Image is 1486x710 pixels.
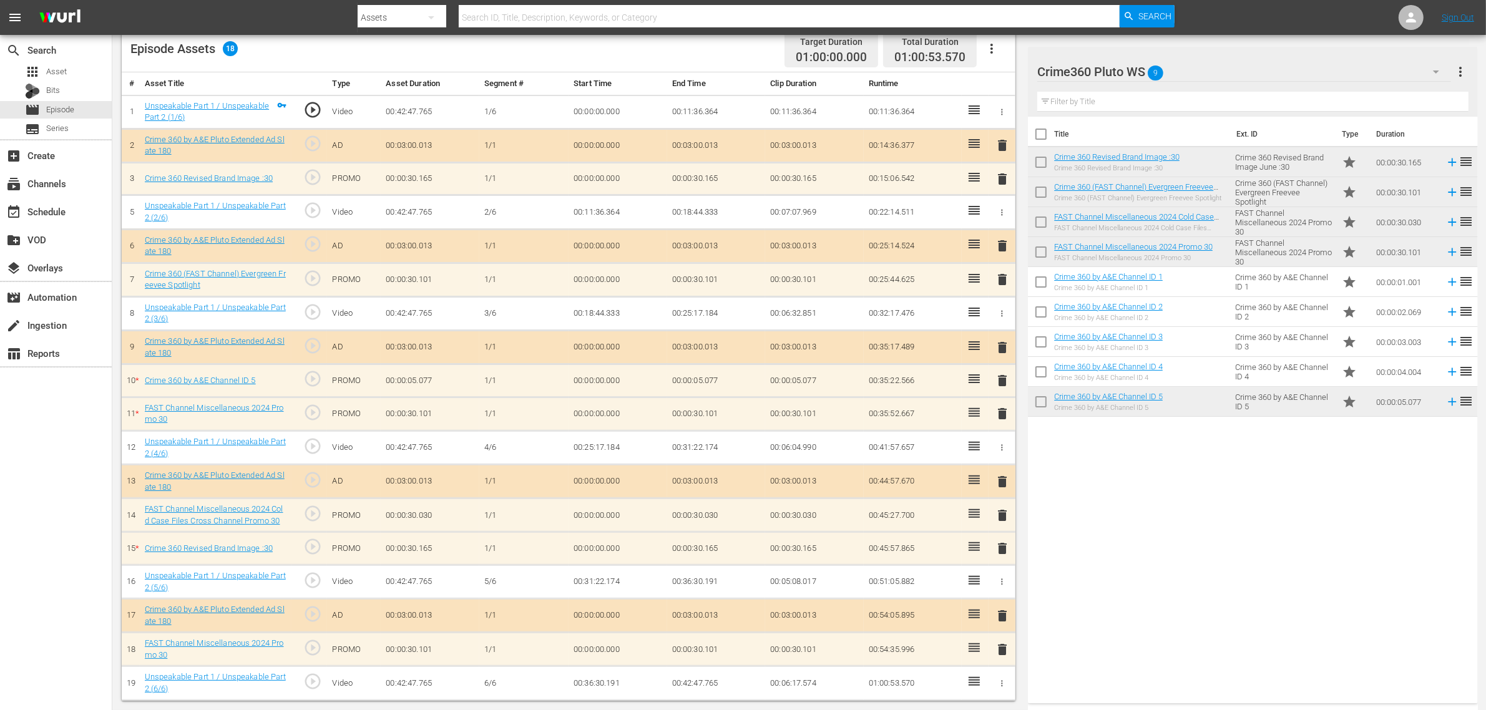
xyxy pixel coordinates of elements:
[303,201,322,220] span: play_circle_outline
[25,102,40,117] span: Episode
[1231,327,1337,357] td: Crime 360 by A&E Channel ID 3
[1372,297,1440,327] td: 00:00:02.069
[25,84,40,99] div: Bits
[303,168,322,187] span: play_circle_outline
[1445,215,1459,229] svg: Add to Episode
[667,162,766,195] td: 00:00:30.165
[145,605,285,626] a: Crime 360 by A&E Pluto Extended Ad Slate 180
[122,599,140,633] td: 17
[479,162,569,195] td: 1/1
[864,296,962,330] td: 00:32:17.476
[46,84,60,97] span: Bits
[1054,362,1163,371] a: Crime 360 by A&E Channel ID 4
[46,122,69,135] span: Series
[479,397,569,430] td: 1/1
[995,238,1010,253] span: delete
[479,129,569,162] td: 1/1
[25,122,40,137] span: Series
[1459,274,1474,289] span: reorder
[145,269,286,290] a: Crime 360 (FAST Channel) Evergreen Freevee Spotlight
[1372,327,1440,357] td: 00:00:03.003
[1454,64,1469,79] span: more_vert
[1445,185,1459,199] svg: Add to Episode
[381,331,479,364] td: 00:03:00.013
[479,599,569,633] td: 1/1
[1335,117,1369,152] th: Type
[1054,117,1229,152] th: Title
[1459,334,1474,349] span: reorder
[122,229,140,263] td: 6
[122,195,140,229] td: 5
[569,195,667,229] td: 00:11:36.364
[327,331,381,364] td: AD
[122,565,140,599] td: 16
[864,397,962,430] td: 00:35:52.667
[1342,394,1357,409] span: Promo
[864,331,962,364] td: 00:35:17.489
[1054,284,1163,292] div: Crime 360 by A&E Channel ID 1
[569,331,667,364] td: 00:00:00.000
[995,541,1010,556] span: delete
[995,640,1010,658] button: delete
[223,41,238,56] span: 18
[765,465,864,498] td: 00:03:00.013
[327,565,381,599] td: Video
[140,72,292,95] th: Asset Title
[1372,357,1440,387] td: 00:00:04.004
[569,229,667,263] td: 00:00:00.000
[569,633,667,666] td: 00:00:00.000
[1459,364,1474,379] span: reorder
[1342,304,1357,319] span: Promo
[122,430,140,464] td: 12
[381,95,479,129] td: 00:42:47.765
[1459,304,1474,319] span: reorder
[381,296,479,330] td: 00:42:47.765
[995,405,1010,423] button: delete
[381,72,479,95] th: Asset Duration
[6,177,21,192] span: Channels
[381,599,479,633] td: 00:03:00.013
[1459,154,1474,169] span: reorder
[995,406,1010,421] span: delete
[569,498,667,532] td: 00:00:00.000
[1231,147,1337,177] td: Crime 360 Revised Brand Image June :30
[894,33,965,51] div: Total Duration
[765,229,864,263] td: 00:03:00.013
[122,129,140,162] td: 2
[1342,155,1357,170] span: Promo
[479,430,569,464] td: 4/6
[381,465,479,498] td: 00:03:00.013
[303,269,322,288] span: play_circle_outline
[796,33,867,51] div: Target Duration
[479,331,569,364] td: 1/1
[1054,302,1163,311] a: Crime 360 by A&E Channel ID 2
[864,95,962,129] td: 00:11:36.364
[1445,155,1459,169] svg: Add to Episode
[1372,207,1440,237] td: 00:00:30.030
[569,263,667,296] td: 00:00:00.000
[1037,54,1451,89] div: Crime360 Pluto WS
[1231,297,1337,327] td: Crime 360 by A&E Channel ID 2
[569,162,667,195] td: 00:00:00.000
[303,336,322,355] span: play_circle_outline
[1231,237,1337,267] td: FAST Channel Miscellaneous 2024 Promo 30
[1372,147,1440,177] td: 00:00:30.165
[667,397,766,430] td: 00:00:30.101
[1445,305,1459,319] svg: Add to Episode
[995,606,1010,625] button: delete
[864,263,962,296] td: 00:25:44.625
[327,532,381,565] td: PROMO
[122,331,140,364] td: 9
[327,296,381,330] td: Video
[6,346,21,361] span: Reports
[303,403,322,422] span: play_circle_outline
[46,104,74,116] span: Episode
[145,672,286,693] a: Unspeakable Part 1 / Unspeakable Part 2 (6/6)
[569,430,667,464] td: 00:25:17.184
[864,565,962,599] td: 00:51:05.882
[765,129,864,162] td: 00:03:00.013
[864,498,962,532] td: 00:45:27.700
[145,437,286,458] a: Unspeakable Part 1 / Unspeakable Part 2 (4/6)
[1054,194,1225,202] div: Crime 360 (FAST Channel) Evergreen Freevee Spotlight
[765,599,864,633] td: 00:03:00.013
